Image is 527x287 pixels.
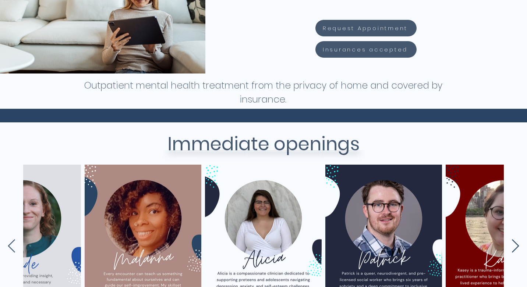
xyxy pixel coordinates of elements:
[315,41,417,58] a: Insurances accepted
[315,20,417,36] a: Request Appointment
[323,24,408,32] span: Request Appointment
[83,130,444,158] h2: Immediate openings
[323,45,408,54] span: Insurances accepted
[83,79,443,107] h1: Outpatient mental health treatment from the privacy of home and covered by insurance.
[7,239,16,254] button: Previous Item
[511,239,520,254] button: Next Item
